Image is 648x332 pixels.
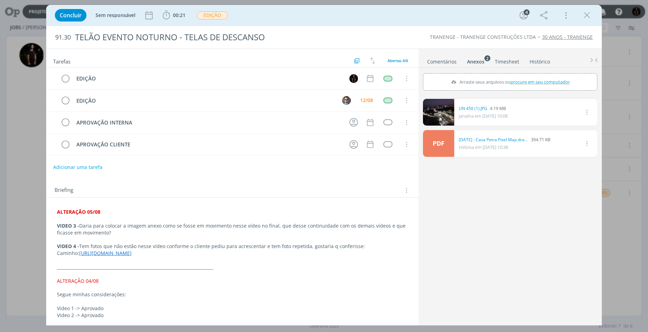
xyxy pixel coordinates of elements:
[459,137,550,143] div: 394.71 KB
[510,79,570,85] span: procure em seu computador
[459,113,508,119] span: Janaína em [DATE] 10:08
[55,9,86,22] button: Concluir
[57,250,79,256] span: Caminho:
[57,319,408,326] p: Video 3 -> Inserir ao final imagem do link:
[94,13,135,18] button: Sem responsável
[57,278,99,284] span: ALTERAÇÃO 04/08
[459,144,508,150] span: Heloisa em [DATE] 10:38
[79,250,132,256] a: [URL][DOMAIN_NAME]
[60,12,82,18] span: Concluir
[495,55,520,65] a: Timesheet
[95,13,135,18] span: Sem responsável
[342,96,351,105] img: R
[467,58,484,65] div: Anexos
[73,96,335,105] div: EDIÇÃO
[197,11,228,20] button: EDIÇÃO
[459,105,508,112] div: 4.19 MB
[348,73,359,84] button: C
[57,264,408,271] p: ___________________________________________________________________________
[57,222,408,236] p: Daria para colocar a imagem anexo como se fosse em movimento nesse vídeo no final, que desse cont...
[529,55,550,65] a: Histórico
[430,34,536,40] a: TRANENGE - TRANENGE CONSTRUÇÕES LTDA
[46,5,602,325] div: dialog
[197,11,228,19] span: EDIÇÃO
[459,137,528,143] a: [DATE] - Casa Petra Pixel Map.drawio.pdf
[524,9,530,15] div: 4
[57,312,408,319] p: Video 2 -> Aprovado
[459,105,487,112] a: UN 450 (1).JPG
[72,29,366,46] div: TELÃO EVENTO NOTURNO - TELAS DE DESCANSO
[53,161,103,173] button: Adicionar uma tarefa
[427,55,457,65] a: Comentários
[73,118,343,127] div: APROVAÇÃO INTERNA
[518,10,529,21] button: 4
[73,74,343,83] div: EDIÇÃO
[423,130,454,157] a: PDF
[360,98,373,103] div: 12/08
[53,57,70,65] span: Tarefas
[370,58,375,64] img: arrow-down-up.svg
[57,208,100,215] strong: ALTERAÇÃO 05/08
[57,305,408,312] p: Video 1 -> Aprovado
[388,58,408,63] span: Abertas 4/6
[484,55,490,61] sup: 2
[57,291,408,298] p: Segue minhas considerações:
[73,140,343,149] div: APROVAÇÃO CLIENTE
[448,77,572,86] label: Arraste seus arquivos ou
[173,12,185,18] span: 00:21
[55,186,73,195] span: Briefing
[57,243,408,250] p: Tem fotos que não estão nesse vídeo conforme o cliente pediu para acrescentar e tem foto repetida...
[55,34,71,41] span: 91.30
[57,243,79,249] strong: VIDEO 4 -
[161,10,187,21] button: 00:21
[57,222,79,229] strong: VIDEO 3 -
[349,74,358,83] img: C
[341,95,351,105] button: R
[542,34,593,40] a: 30 ANOS - TRANENGE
